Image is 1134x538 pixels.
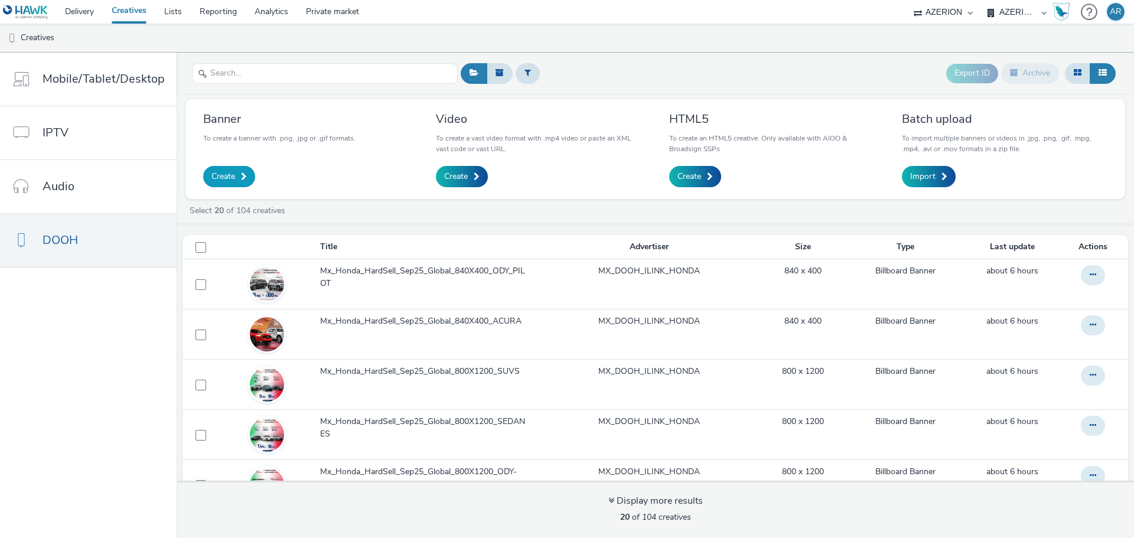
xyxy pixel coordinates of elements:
[608,494,703,508] div: Display more results
[598,315,700,327] a: MX_DOOH_ILINK_HONDA
[782,466,824,478] a: 800 x 1200
[910,171,936,182] span: Import
[620,511,630,523] strong: 20
[875,416,936,428] a: Billboard Banner
[677,171,701,182] span: Create
[250,317,284,351] img: 280d65a4-0367-47eb-b50d-d8e43b059a19.jpg
[598,416,700,428] a: MX_DOOH_ILINK_HONDA
[902,111,1107,127] h3: Batch upload
[875,265,936,277] a: Billboard Banner
[211,171,235,182] span: Create
[540,235,758,259] th: Advertiser
[902,133,1107,154] p: To import multiple banners or videos in .jpg, .png, .gif, .mpg, .mp4, .avi or .mov formats in a z...
[320,265,539,295] a: Mx_Honda_HardSell_Sep25_Global_840X400_ODY_PILOT
[320,416,534,440] span: Mx_Honda_HardSell_Sep25_Global_800X1200_SEDANES
[598,265,700,277] a: MX_DOOH_ILINK_HONDA
[620,511,691,523] span: of 104 creatives
[782,416,824,428] a: 800 x 1200
[250,267,284,301] img: d744024a-2e09-4ec5-9d64-971a84c13092.jpg
[758,235,848,259] th: Size
[669,166,721,187] a: Create
[436,133,641,154] p: To create a vast video format with .mp4 video or paste an XML vast code or vast URL.
[986,315,1038,327] a: 26 September 2025, 6:47
[986,416,1038,427] span: about 6 hours
[436,111,641,127] h3: Video
[848,235,963,259] th: Type
[986,466,1038,477] span: about 6 hours
[986,416,1038,428] a: 26 September 2025, 6:44
[192,63,458,84] input: Search...
[320,265,534,289] span: Mx_Honda_HardSell_Sep25_Global_840X400_ODY_PILOT
[250,409,284,461] img: 713a95a5-ee55-479a-8dd3-8e4060f2e7be.jpg
[986,315,1038,327] span: about 6 hours
[1001,63,1059,83] button: Archive
[1110,3,1122,21] div: AR
[875,366,936,377] a: Billboard Banner
[319,235,540,259] th: Title
[43,124,69,141] span: IPTV
[188,205,290,216] a: Select of 104 creatives
[782,366,824,377] a: 800 x 1200
[6,32,18,44] img: dooh
[1065,63,1090,83] button: Grid
[436,166,488,187] a: Create
[1090,63,1116,83] button: Table
[875,466,936,478] a: Billboard Banner
[963,235,1062,259] th: Last update
[986,466,1038,478] a: 26 September 2025, 6:43
[902,166,956,187] a: Import
[43,70,165,87] span: Mobile/Tablet/Desktop
[320,466,539,496] a: Mx_Honda_HardSell_Sep25_Global_800X1200_ODY-PILOT
[598,466,700,478] a: MX_DOOH_ILINK_HONDA
[320,366,524,377] span: Mx_Honda_HardSell_Sep25_Global_800X1200_SUVS
[1062,235,1128,259] th: Actions
[250,359,284,410] img: 930805fa-c91f-4bb2-b0d0-5a88fe493d38.jpg
[1052,2,1075,21] a: Hawk Academy
[203,166,255,187] a: Create
[986,265,1038,276] span: about 6 hours
[320,416,539,446] a: Mx_Honda_HardSell_Sep25_Global_800X1200_SEDANES
[784,265,822,277] a: 840 x 400
[43,231,78,249] span: DOOH
[946,64,998,83] button: Export ID
[320,315,526,327] span: Mx_Honda_HardSell_Sep25_Global_840X400_ACURA
[986,366,1038,377] a: 26 September 2025, 6:45
[986,366,1038,377] span: about 6 hours
[784,315,822,327] a: 840 x 400
[875,315,936,327] a: Billboard Banner
[444,171,468,182] span: Create
[214,205,224,216] strong: 20
[320,315,539,333] a: Mx_Honda_HardSell_Sep25_Global_840X400_ACURA
[669,111,875,127] h3: HTML5
[320,466,534,490] span: Mx_Honda_HardSell_Sep25_Global_800X1200_ODY-PILOT
[203,111,356,127] h3: Banner
[669,133,875,154] p: To create an HTML5 creative. Only available with AIOO & Broadsign SSPs
[320,366,539,383] a: Mx_Honda_HardSell_Sep25_Global_800X1200_SUVS
[3,5,48,19] img: undefined Logo
[1052,2,1070,21] img: Hawk Academy
[598,366,700,377] a: MX_DOOH_ILINK_HONDA
[203,133,356,144] p: To create a banner with .png, .jpg or .gif formats.
[43,178,74,195] span: Audio
[986,265,1038,277] a: 26 September 2025, 6:48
